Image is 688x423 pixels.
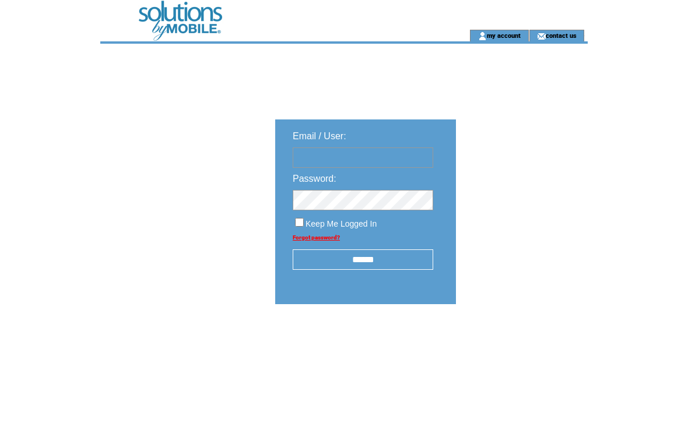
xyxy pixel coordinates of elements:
[487,31,521,39] a: my account
[478,31,487,41] img: account_icon.gif;jsessionid=B62C4BC357AB5FE40D9637BC7B553932
[546,31,577,39] a: contact us
[490,333,548,348] img: transparent.png;jsessionid=B62C4BC357AB5FE40D9637BC7B553932
[293,174,336,184] span: Password:
[537,31,546,41] img: contact_us_icon.gif;jsessionid=B62C4BC357AB5FE40D9637BC7B553932
[306,219,377,228] span: Keep Me Logged In
[293,234,340,241] a: Forgot password?
[293,131,346,141] span: Email / User:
